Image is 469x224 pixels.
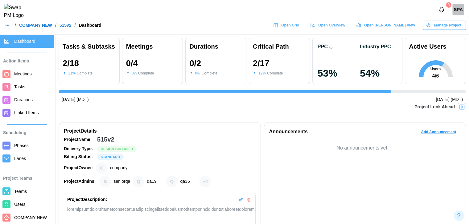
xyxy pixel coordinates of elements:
[166,176,178,187] div: qa36
[281,21,299,30] span: Open Grid
[253,42,306,51] div: Critical Path
[446,2,451,8] div: 8
[138,70,154,76] div: Complete
[318,68,355,78] div: 53 %
[409,42,446,51] div: Active Users
[318,21,345,30] span: Open Overview
[360,44,391,50] div: Industry PPC
[68,70,76,76] div: 11 %
[64,165,93,170] strong: Project Owner:
[64,179,96,184] strong: Project Admins:
[60,23,72,27] a: 515v2
[64,154,95,160] div: Billing Status:
[14,97,33,102] span: Durations
[180,178,190,185] div: qa36
[267,70,283,76] div: Complete
[202,70,217,76] div: Complete
[189,42,242,51] div: Durations
[67,206,252,213] div: loremipsumdolorsitametconsecteturadipiscingelitseddoeiusmodtemporincididuntutlaboreetdoloremagnaa...
[14,39,35,44] span: Dashboard
[126,59,138,68] div: 0 / 4
[63,42,116,51] div: Tasks & Subtasks
[101,154,120,160] span: STANDARD
[253,59,269,68] div: 2 / 17
[62,96,89,103] div: [DATE] (MDT)
[64,136,95,143] div: Project Name:
[269,128,308,136] div: Announcements
[14,215,47,220] span: COMPANY NEW
[64,127,256,135] div: Project Details
[126,42,179,51] div: Meetings
[416,127,461,137] button: Add Announcement
[434,21,461,30] span: Manage Project
[14,71,32,76] span: Meetings
[96,162,108,174] div: company
[364,21,415,30] span: Open [PERSON_NAME] View
[258,70,266,76] div: 12 %
[270,21,304,30] a: Open Grid
[110,165,128,171] div: company
[14,156,26,161] span: Lanes
[79,23,101,27] div: Dashboard
[75,23,76,27] div: /
[360,68,397,78] div: 54 %
[423,21,466,30] button: Manage Project
[97,135,114,144] div: 515v2
[55,23,56,27] div: /
[64,146,95,152] div: Delivery Type:
[133,176,144,187] div: qa19
[353,21,420,30] a: Open [PERSON_NAME] View
[414,104,455,110] div: Project Look Ahead
[113,178,130,185] div: seniorqa
[269,144,456,152] div: No announcements yet.
[452,4,464,15] a: SShetty platform admin
[459,104,465,110] img: Project Look Ahead Button
[14,110,39,115] span: Linked Items
[77,70,93,76] div: Complete
[189,59,201,68] div: 0 / 2
[132,70,137,76] div: 0 %
[436,96,463,103] div: [DATE] (MDT)
[4,4,29,19] img: Swap PM Logo
[307,21,350,30] a: Open Overview
[147,178,156,185] div: qa19
[19,23,52,27] a: COMPANY NEW
[63,59,79,68] div: 2 / 18
[101,146,133,152] span: Design Bid Build
[14,143,29,148] span: Phases
[67,196,107,203] div: Project Description:
[195,70,200,76] div: 0 %
[14,202,26,207] span: Users
[14,189,27,194] span: Teams
[318,44,328,50] div: PPC
[99,176,111,187] div: seniorqa
[452,4,464,15] div: SPA
[15,23,16,27] div: /
[14,84,25,89] span: Tasks
[421,128,456,136] span: Add Announcement
[436,4,447,15] button: Notifications
[199,176,211,187] div: + 2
